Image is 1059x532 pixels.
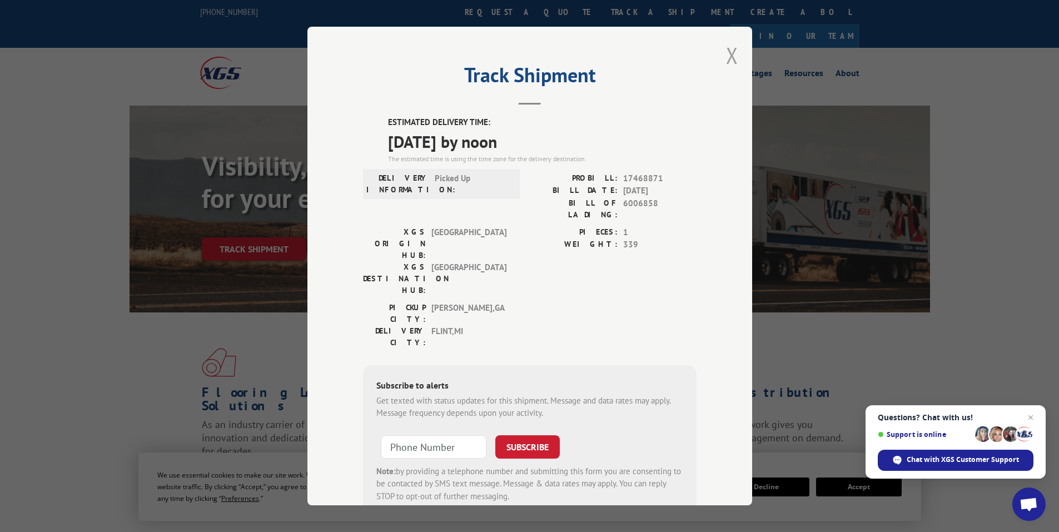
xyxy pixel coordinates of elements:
[1012,488,1046,521] a: Open chat
[623,172,697,185] span: 17468871
[376,394,683,419] div: Get texted with status updates for this shipment. Message and data rates may apply. Message frequ...
[623,226,697,238] span: 1
[495,435,560,458] button: SUBSCRIBE
[530,197,618,220] label: BILL OF LADING:
[376,465,396,476] strong: Note:
[431,325,506,348] span: FLINT , MI
[376,465,683,503] div: by providing a telephone number and submitting this form you are consenting to be contacted by SM...
[388,116,697,129] label: ESTIMATED DELIVERY TIME:
[388,128,697,153] span: [DATE] by noon
[530,185,618,197] label: BILL DATE:
[878,413,1033,422] span: Questions? Chat with us!
[363,261,426,296] label: XGS DESTINATION HUB:
[363,301,426,325] label: PICKUP CITY:
[623,185,697,197] span: [DATE]
[435,172,510,195] span: Picked Up
[530,226,618,238] label: PIECES:
[431,226,506,261] span: [GEOGRAPHIC_DATA]
[530,238,618,251] label: WEIGHT:
[376,378,683,394] div: Subscribe to alerts
[363,226,426,261] label: XGS ORIGIN HUB:
[366,172,429,195] label: DELIVERY INFORMATION:
[878,450,1033,471] span: Chat with XGS Customer Support
[431,301,506,325] span: [PERSON_NAME] , GA
[726,41,738,70] button: Close modal
[363,67,697,88] h2: Track Shipment
[623,238,697,251] span: 339
[623,197,697,220] span: 6006858
[363,325,426,348] label: DELIVERY CITY:
[431,261,506,296] span: [GEOGRAPHIC_DATA]
[381,435,486,458] input: Phone Number
[530,172,618,185] label: PROBILL:
[388,153,697,163] div: The estimated time is using the time zone for the delivery destination.
[878,430,971,439] span: Support is online
[907,455,1019,465] span: Chat with XGS Customer Support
